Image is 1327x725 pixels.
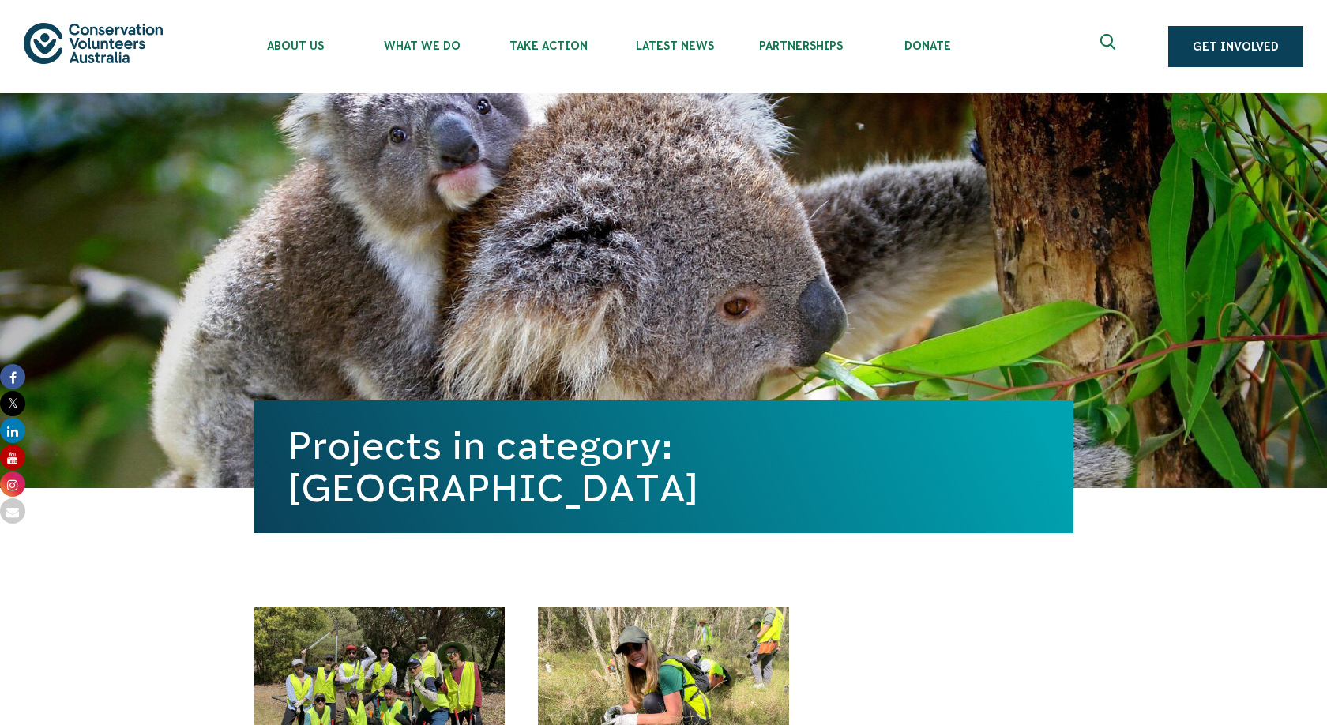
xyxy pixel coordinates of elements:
[24,23,163,63] img: logo.svg
[864,39,991,52] span: Donate
[738,39,864,52] span: Partnerships
[1100,34,1120,59] span: Expand search box
[288,424,1039,509] h1: Projects in category: [GEOGRAPHIC_DATA]
[359,39,485,52] span: What We Do
[232,39,359,52] span: About Us
[611,39,738,52] span: Latest News
[485,39,611,52] span: Take Action
[1168,26,1303,67] a: Get Involved
[1091,28,1129,66] button: Expand search box Close search box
